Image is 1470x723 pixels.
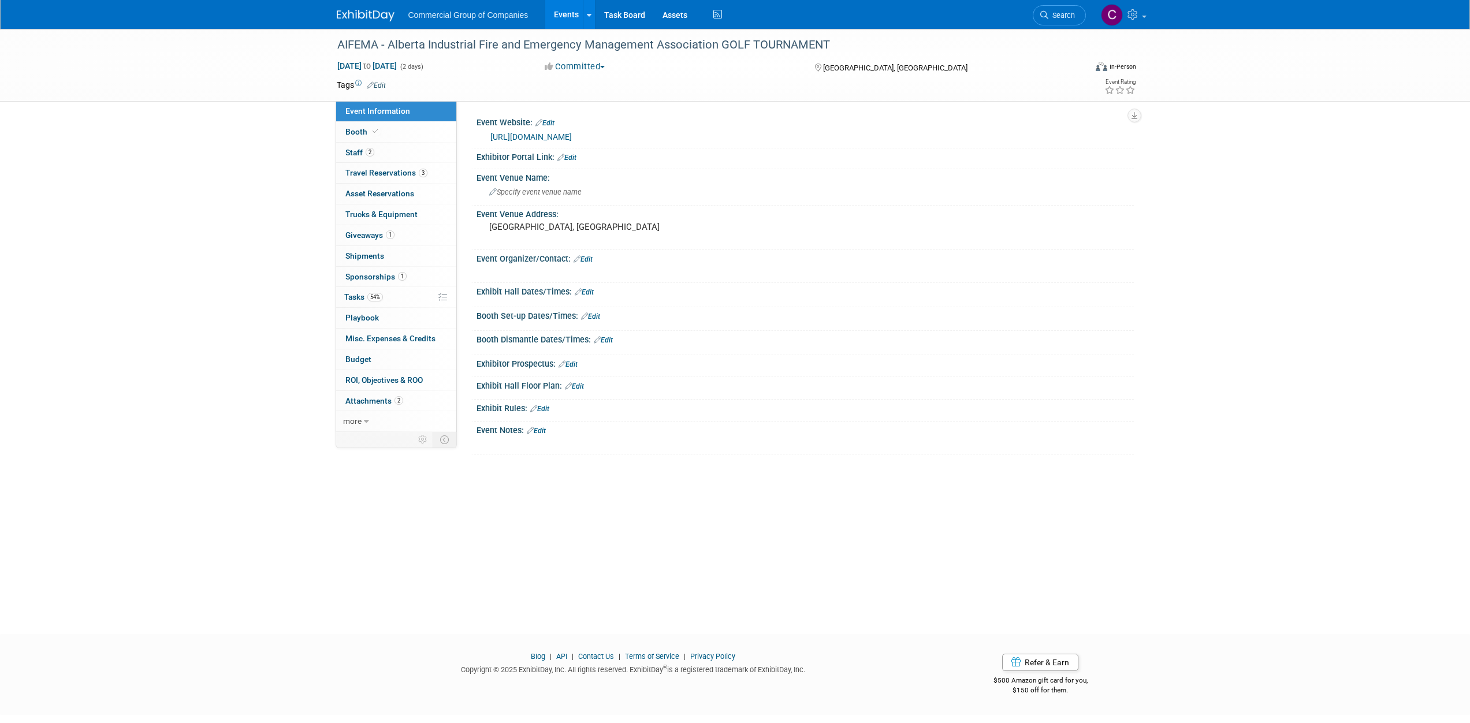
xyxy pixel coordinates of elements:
[489,222,738,232] pre: [GEOGRAPHIC_DATA], [GEOGRAPHIC_DATA]
[574,255,593,263] a: Edit
[395,396,403,405] span: 2
[433,432,456,447] td: Toggle Event Tabs
[336,204,456,225] a: Trucks & Equipment
[336,143,456,163] a: Staff2
[345,230,395,240] span: Giveaways
[557,154,576,162] a: Edit
[337,10,395,21] img: ExhibitDay
[1048,11,1075,20] span: Search
[1109,62,1136,71] div: In-Person
[581,312,600,320] a: Edit
[477,169,1134,184] div: Event Venue Name:
[477,206,1134,220] div: Event Venue Address:
[345,375,423,385] span: ROI, Objectives & ROO
[345,272,407,281] span: Sponsorships
[373,128,378,135] i: Booth reservation complete
[337,662,931,675] div: Copyright © 2025 ExhibitDay, Inc. All rights reserved. ExhibitDay is a registered trademark of Ex...
[477,400,1134,415] div: Exhibit Rules:
[345,106,410,115] span: Event Information
[489,188,582,196] span: Specify event venue name
[336,184,456,204] a: Asset Reservations
[345,210,418,219] span: Trucks & Equipment
[367,81,386,90] a: Edit
[527,427,546,435] a: Edit
[345,251,384,260] span: Shipments
[823,64,967,72] span: [GEOGRAPHIC_DATA], [GEOGRAPHIC_DATA]
[336,122,456,142] a: Booth
[336,163,456,183] a: Travel Reservations3
[399,63,423,70] span: (2 days)
[333,35,1069,55] div: AIFEMA - Alberta Industrial Fire and Emergency Management Association GOLF TOURNAMENT
[336,329,456,349] a: Misc. Expenses & Credits
[477,283,1134,298] div: Exhibit Hall Dates/Times:
[477,148,1134,163] div: Exhibitor Portal Link:
[345,396,403,405] span: Attachments
[337,79,386,91] td: Tags
[535,119,554,127] a: Edit
[413,432,433,447] td: Personalize Event Tab Strip
[345,334,436,343] span: Misc. Expenses & Credits
[345,148,374,157] span: Staff
[367,293,383,301] span: 54%
[1096,62,1107,71] img: Format-Inperson.png
[337,61,397,71] span: [DATE] [DATE]
[345,168,427,177] span: Travel Reservations
[477,331,1134,346] div: Booth Dismantle Dates/Times:
[344,292,383,301] span: Tasks
[343,416,362,426] span: more
[575,288,594,296] a: Edit
[1002,654,1078,671] a: Refer & Earn
[1033,5,1086,25] a: Search
[490,132,572,141] a: [URL][DOMAIN_NAME]
[477,355,1134,370] div: Exhibitor Prospectus:
[336,411,456,431] a: more
[336,246,456,266] a: Shipments
[336,287,456,307] a: Tasks54%
[1018,60,1137,77] div: Event Format
[408,10,529,20] span: Commercial Group of Companies
[663,664,667,670] sup: ®
[625,652,679,661] a: Terms of Service
[345,313,379,322] span: Playbook
[345,127,381,136] span: Booth
[477,422,1134,437] div: Event Notes:
[1104,79,1136,85] div: Event Rating
[559,360,578,368] a: Edit
[336,349,456,370] a: Budget
[569,652,576,661] span: |
[477,307,1134,322] div: Booth Set-up Dates/Times:
[578,652,614,661] a: Contact Us
[541,61,609,73] button: Committed
[386,230,395,239] span: 1
[547,652,554,661] span: |
[336,101,456,121] a: Event Information
[336,308,456,328] a: Playbook
[477,377,1134,392] div: Exhibit Hall Floor Plan:
[616,652,623,661] span: |
[1101,4,1123,26] img: Cole Mattern
[530,405,549,413] a: Edit
[336,267,456,287] a: Sponsorships1
[556,652,567,661] a: API
[594,336,613,344] a: Edit
[947,668,1134,695] div: $500 Amazon gift card for you,
[336,370,456,390] a: ROI, Objectives & ROO
[362,61,373,70] span: to
[681,652,689,661] span: |
[398,272,407,281] span: 1
[565,382,584,390] a: Edit
[477,250,1134,265] div: Event Organizer/Contact:
[336,225,456,245] a: Giveaways1
[947,685,1134,695] div: $150 off for them.
[366,148,374,156] span: 2
[419,169,427,177] span: 3
[531,652,545,661] a: Blog
[690,652,735,661] a: Privacy Policy
[336,391,456,411] a: Attachments2
[345,355,371,364] span: Budget
[345,189,414,198] span: Asset Reservations
[477,114,1134,129] div: Event Website:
